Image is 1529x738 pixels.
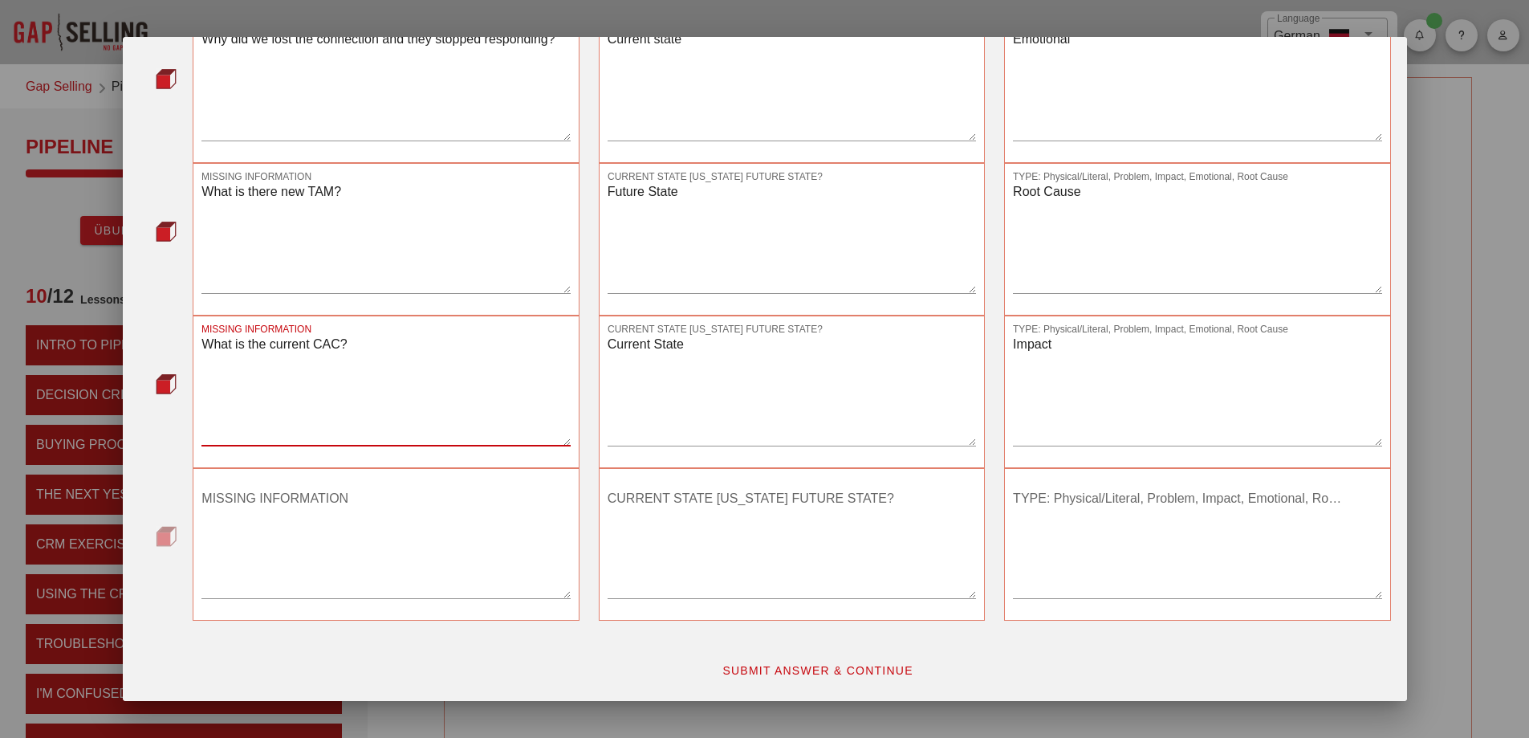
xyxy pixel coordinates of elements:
label: TYPE: Physical/Literal, Problem, Impact, Emotional, Root Cause [1013,324,1288,336]
label: CURRENT STATE [US_STATE] FUTURE STATE? [608,171,823,183]
img: question-bullet-actve.png [156,373,177,394]
img: question-bullet.png [156,526,177,547]
label: MISSING INFORMATION [201,324,311,336]
label: MISSING INFORMATION [201,171,311,183]
label: CURRENT STATE [US_STATE] FUTURE STATE? [608,324,823,336]
span: SUBMIT ANSWER & CONTINUE [722,664,913,677]
img: question-bullet-actve.png [156,221,177,242]
img: question-bullet-actve.png [156,68,177,89]
button: SUBMIT ANSWER & CONTINUE [709,656,926,685]
label: TYPE: Physical/Literal, Problem, Impact, Emotional, Root Cause [1013,171,1288,183]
